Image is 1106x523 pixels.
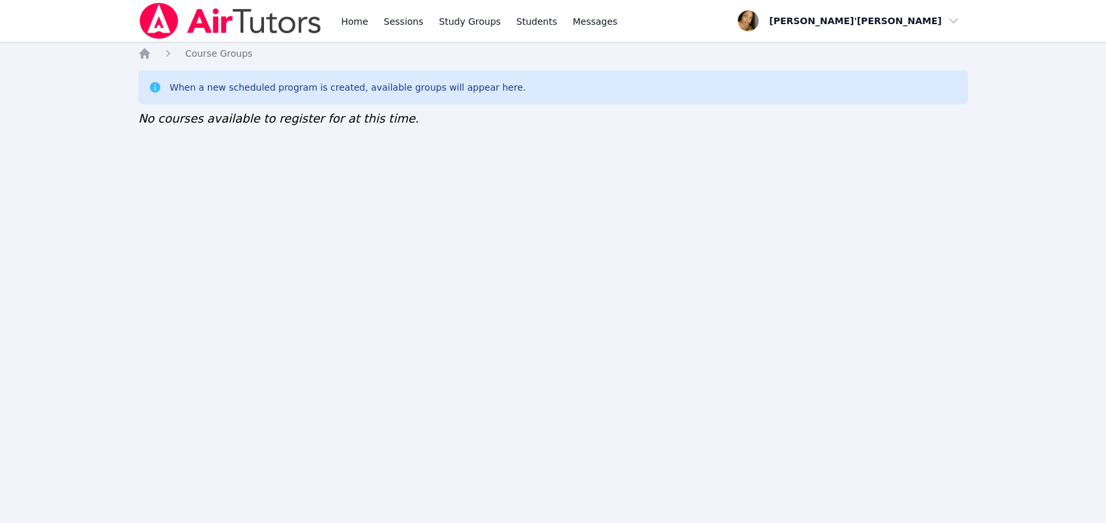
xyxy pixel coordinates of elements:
[138,3,323,39] img: Air Tutors
[138,112,419,125] span: No courses available to register for at this time.
[169,81,526,94] div: When a new scheduled program is created, available groups will appear here.
[573,15,618,28] span: Messages
[185,47,252,60] a: Course Groups
[185,48,252,59] span: Course Groups
[138,47,968,60] nav: Breadcrumb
